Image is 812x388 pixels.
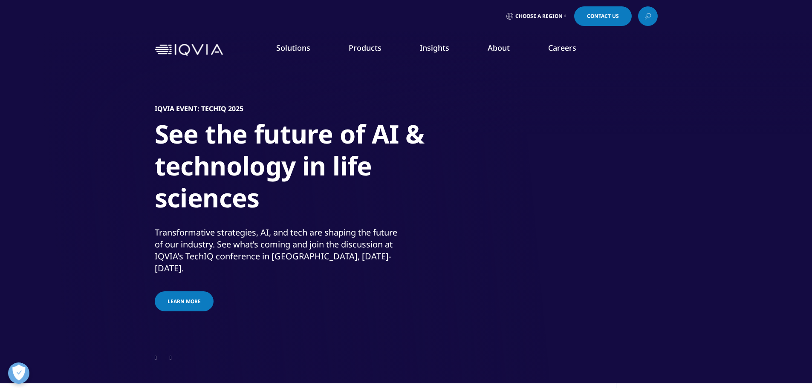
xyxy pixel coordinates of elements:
[155,291,214,311] a: Learn more
[155,118,474,219] h1: See the future of AI & technology in life sciences​
[8,362,29,384] button: Ouvrir le centre de préférences
[226,30,658,70] nav: Primary
[155,104,243,113] h5: IQVIA Event: TechIQ 2025​
[574,6,632,26] a: Contact Us
[420,43,449,53] a: Insights
[587,14,619,19] span: Contact Us
[276,43,310,53] a: Solutions
[155,227,404,274] div: Transformative strategies, AI, and tech are shaping the future of our industry. See what’s coming...
[168,298,201,305] span: Learn more
[488,43,510,53] a: About
[548,43,576,53] a: Careers
[515,13,563,20] span: Choose a Region
[155,44,223,56] img: IQVIA Healthcare Information Technology and Pharma Clinical Research Company
[349,43,381,53] a: Products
